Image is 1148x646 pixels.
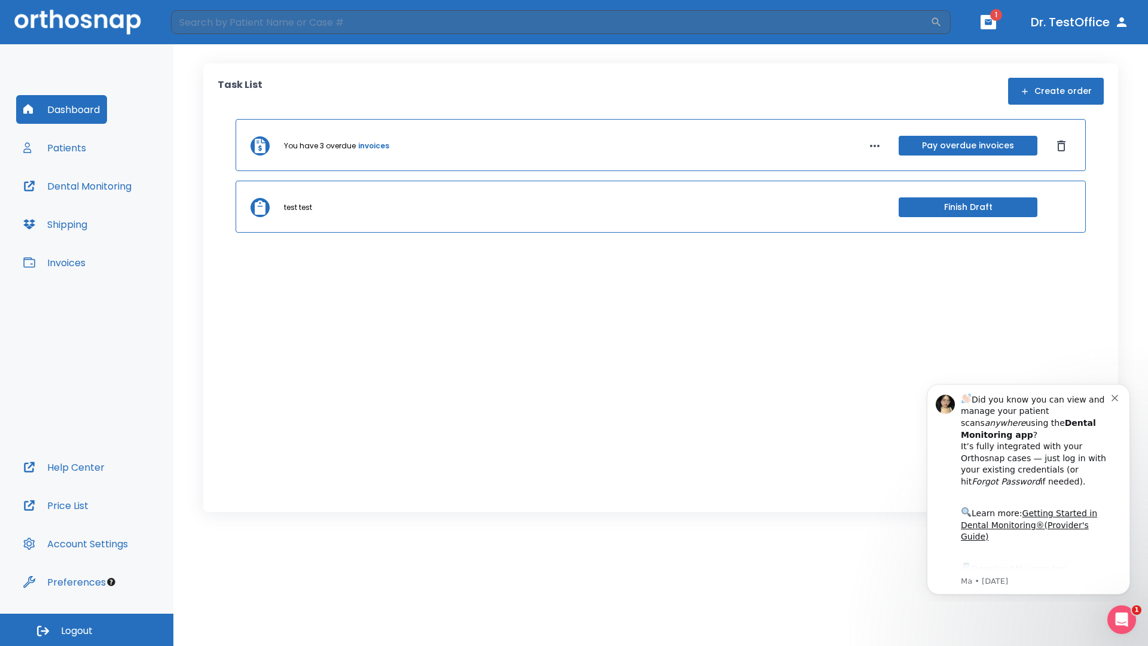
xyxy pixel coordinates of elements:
[1026,11,1134,33] button: Dr. TestOffice
[16,248,93,277] button: Invoices
[203,19,212,28] button: Dismiss notification
[171,10,930,34] input: Search by Patient Name or Case #
[284,202,312,213] p: test test
[16,453,112,482] button: Help Center
[218,78,262,105] p: Task List
[899,197,1037,217] button: Finish Draft
[16,133,93,162] button: Patients
[52,191,158,212] a: App Store
[1107,605,1136,634] iframe: Intercom live chat
[16,529,135,558] button: Account Settings
[1052,136,1071,156] button: Dismiss
[1008,78,1104,105] button: Create order
[1132,605,1141,615] span: 1
[358,141,389,151] a: invoices
[899,136,1037,156] button: Pay overdue invoices
[909,373,1148,602] iframe: Intercom notifications message
[106,577,117,587] div: Tooltip anchor
[990,9,1002,21] span: 1
[52,188,203,249] div: Download the app: | ​ Let us know if you need help getting started!
[16,210,94,239] button: Shipping
[61,624,93,638] span: Logout
[16,568,113,596] button: Preferences
[14,10,141,34] img: Orthosnap
[52,203,203,214] p: Message from Ma, sent 5w ago
[16,95,107,124] button: Dashboard
[16,491,96,520] button: Price List
[16,172,139,200] button: Dental Monitoring
[284,141,356,151] p: You have 3 overdue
